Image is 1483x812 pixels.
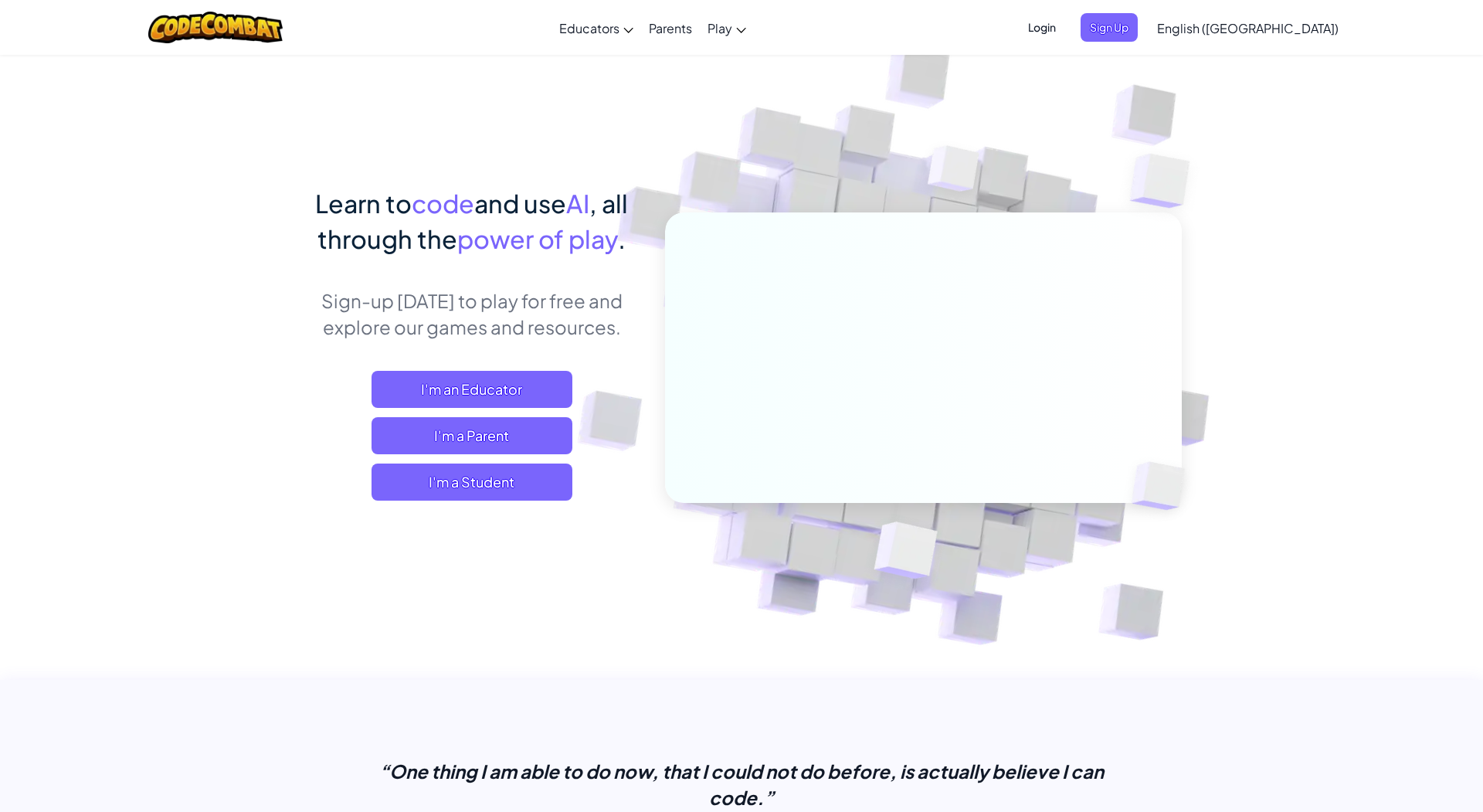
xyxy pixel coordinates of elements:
[355,758,1128,810] p: “One thing I am able to do now, that I could not do before, is actually believe I can code.”
[412,188,474,219] span: code
[301,287,642,340] p: Sign-up [DATE] to play for free and explore our games and resources.
[1157,20,1339,36] span: English ([GEOGRAPHIC_DATA])
[1149,7,1346,49] a: English ([GEOGRAPHIC_DATA])
[372,371,572,408] a: I'm an Educator
[1099,116,1233,246] img: Overlap cubes
[1106,430,1222,542] img: Overlap cubes
[457,223,618,254] span: power of play
[315,188,412,219] span: Learn to
[899,115,1010,230] img: Overlap cubes
[641,7,700,49] a: Parents
[566,188,589,219] span: AI
[372,464,572,501] button: I'm a Student
[1081,13,1138,42] button: Sign Up
[559,20,619,36] span: Educators
[551,7,641,49] a: Educators
[618,223,626,254] span: .
[1019,13,1065,42] button: Login
[372,417,572,454] a: I'm a Parent
[837,489,975,617] img: Overlap cubes
[148,12,283,43] img: CodeCombat logo
[700,7,754,49] a: Play
[474,188,566,219] span: and use
[708,20,732,36] span: Play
